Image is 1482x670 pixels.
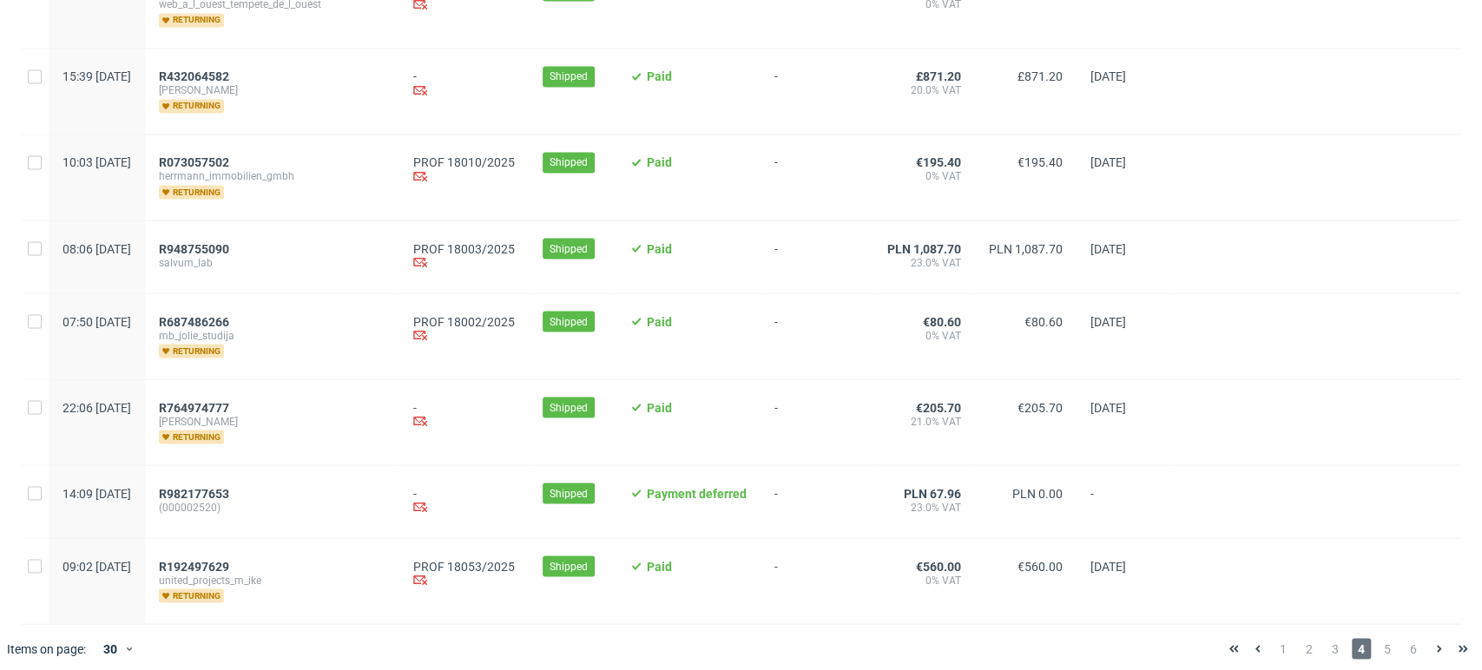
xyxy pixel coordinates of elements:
[1018,155,1063,169] span: €195.40
[887,573,961,587] span: 0% VAT
[887,328,961,342] span: 0% VAT
[774,486,860,516] span: -
[63,486,131,500] span: 14:09 [DATE]
[159,155,229,169] span: R073057502
[159,241,229,255] span: R948755090
[647,69,672,83] span: Paid
[916,155,961,169] span: €195.40
[550,399,588,415] span: Shipped
[63,314,131,328] span: 07:50 [DATE]
[1024,314,1063,328] span: €80.60
[989,241,1063,255] span: PLN 1,087.70
[159,169,385,183] span: herrmann_immobilien_gmbh
[774,400,860,443] span: -
[159,500,385,514] span: (000002520)
[1090,486,1156,516] span: -
[1018,559,1063,573] span: €560.00
[1090,314,1126,328] span: [DATE]
[1090,241,1126,255] span: [DATE]
[1352,638,1371,659] span: 4
[1404,638,1423,659] span: 6
[647,155,672,169] span: Paid
[1378,638,1397,659] span: 5
[904,486,961,500] span: PLN 67.96
[916,559,961,573] span: €560.00
[413,486,515,516] div: -
[887,500,961,514] span: 23.0% VAT
[887,241,961,255] span: PLN 1,087.70
[647,559,672,573] span: Paid
[774,241,860,272] span: -
[647,314,672,328] span: Paid
[159,573,385,587] span: united_projects_m_ike
[63,69,131,83] span: 15:39 [DATE]
[159,559,229,573] span: R192497629
[159,69,229,83] span: R432064582
[1300,638,1319,659] span: 2
[550,69,588,84] span: Shipped
[93,636,124,660] div: 30
[774,69,860,113] span: -
[159,344,224,358] span: returning
[159,486,229,500] span: R982177653
[159,400,229,414] span: R764974777
[1274,638,1293,659] span: 1
[916,400,961,414] span: €205.70
[159,314,233,328] a: R687486266
[413,314,515,328] a: PROF 18002/2025
[550,558,588,574] span: Shipped
[159,314,229,328] span: R687486266
[647,486,747,500] span: Payment deferred
[159,400,233,414] a: R764974777
[887,83,961,97] span: 20.0% VAT
[647,400,672,414] span: Paid
[159,559,233,573] a: R192497629
[887,414,961,428] span: 21.0% VAT
[923,314,961,328] span: €80.60
[159,69,233,83] a: R432064582
[159,155,233,169] a: R073057502
[413,559,515,573] a: PROF 18053/2025
[159,588,224,602] span: returning
[916,69,961,83] span: £871.20
[63,155,131,169] span: 10:03 [DATE]
[1018,69,1063,83] span: £871.20
[1018,400,1063,414] span: €205.70
[413,69,515,100] div: -
[159,83,385,97] span: [PERSON_NAME]
[550,154,588,170] span: Shipped
[413,400,515,430] div: -
[63,241,131,255] span: 08:06 [DATE]
[63,400,131,414] span: 22:06 [DATE]
[887,169,961,183] span: 0% VAT
[159,486,233,500] a: R982177653
[774,559,860,602] span: -
[159,430,224,443] span: returning
[647,241,672,255] span: Paid
[159,328,385,342] span: mb_jolie_studija
[774,155,860,199] span: -
[550,485,588,501] span: Shipped
[1012,486,1063,500] span: PLN 0.00
[159,13,224,27] span: returning
[1326,638,1345,659] span: 3
[1090,155,1126,169] span: [DATE]
[550,240,588,256] span: Shipped
[159,185,224,199] span: returning
[159,241,233,255] a: R948755090
[7,640,86,657] span: Items on page:
[159,414,385,428] span: [PERSON_NAME]
[159,99,224,113] span: returning
[413,241,515,255] a: PROF 18003/2025
[1090,69,1126,83] span: [DATE]
[774,314,860,358] span: -
[1090,400,1126,414] span: [DATE]
[63,559,131,573] span: 09:02 [DATE]
[159,255,385,269] span: salvum_lab
[887,255,961,269] span: 23.0% VAT
[413,155,515,169] a: PROF 18010/2025
[1090,559,1126,573] span: [DATE]
[550,313,588,329] span: Shipped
